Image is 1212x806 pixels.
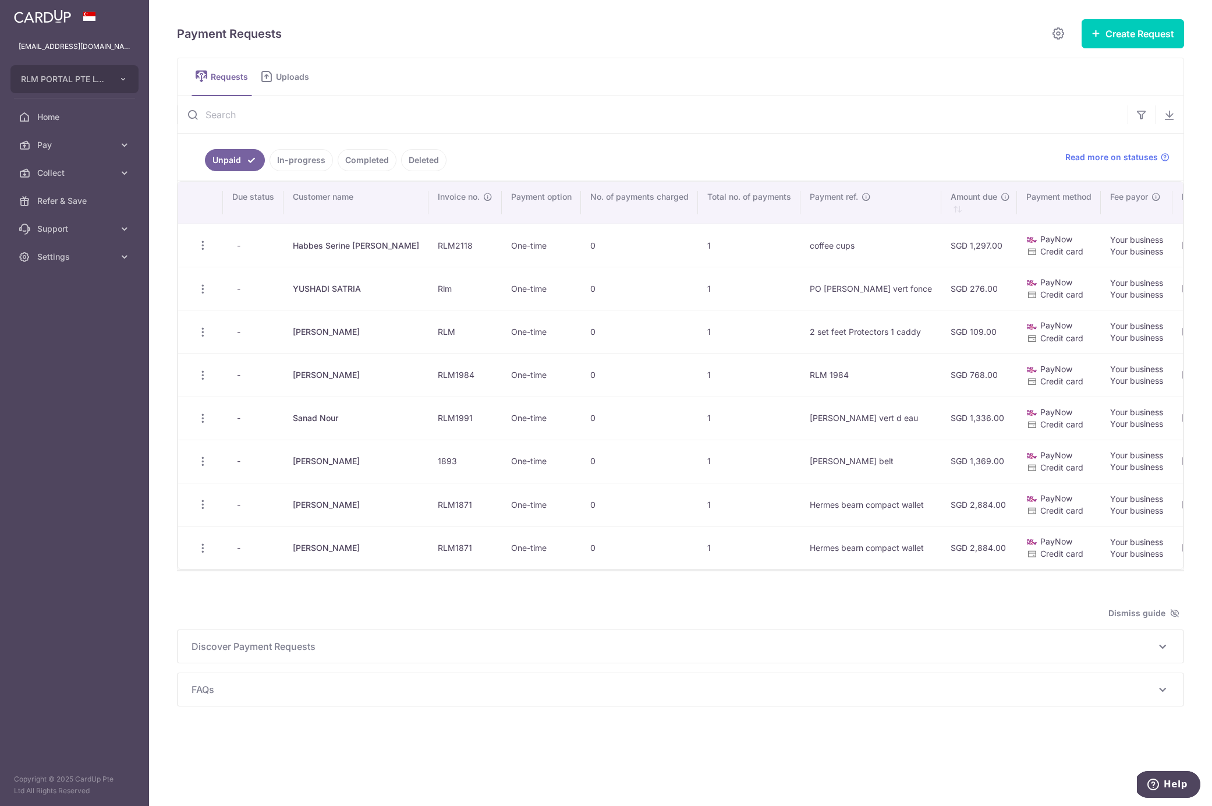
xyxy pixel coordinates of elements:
[1101,182,1172,224] th: Fee payor
[283,353,428,397] td: [PERSON_NAME]
[1017,182,1101,224] th: Payment method
[581,267,698,310] td: 0
[581,224,698,267] td: 0
[192,639,1156,653] span: Discover Payment Requests
[502,440,581,483] td: One-time
[581,483,698,526] td: 0
[192,639,1170,653] p: Discover Payment Requests
[511,191,572,203] span: Payment option
[27,8,51,19] span: Help
[1110,407,1163,417] span: Your business
[800,267,941,310] td: PO [PERSON_NAME] vert fonce
[941,526,1017,569] td: SGD 2,884.00
[800,310,941,353] td: 2 set feet Protectors 1 caddy
[1110,450,1163,460] span: Your business
[502,526,581,569] td: One-time
[192,683,1170,697] p: FAQs
[1026,450,1038,462] img: paynow-md-4fe65508ce96feda548756c5ee0e473c78d4820b8ea51387c6e4ad89e58a5e61.png
[232,324,245,340] span: -
[428,353,502,397] td: RLM1984
[401,149,446,171] a: Deleted
[232,238,245,254] span: -
[941,267,1017,310] td: SGD 276.00
[1026,234,1038,246] img: paynow-md-4fe65508ce96feda548756c5ee0e473c78d4820b8ea51387c6e4ad89e58a5e61.png
[698,310,800,353] td: 1
[1040,246,1083,256] span: Credit card
[810,191,858,203] span: Payment ref.
[1110,419,1163,429] span: Your business
[1082,19,1184,48] button: Create Request
[428,267,502,310] td: Rlm
[502,483,581,526] td: One-time
[178,96,1128,133] input: Search
[428,310,502,353] td: RLM
[1040,536,1072,546] span: PayNow
[428,440,502,483] td: 1893
[941,224,1017,267] td: SGD 1,297.00
[941,182,1017,224] th: Amount due : activate to sort column ascending
[800,483,941,526] td: Hermes bearn compact wallet
[192,683,1156,697] span: FAQs
[941,310,1017,353] td: SGD 109.00
[800,440,941,483] td: [PERSON_NAME] belt
[698,526,800,569] td: 1
[428,182,502,224] th: Invoice no.
[1108,606,1179,620] span: Dismiss guide
[10,65,139,93] button: RLM PORTAL PTE LTD
[800,397,941,440] td: [PERSON_NAME] vert d eau
[1110,537,1163,547] span: Your business
[1040,333,1083,343] span: Credit card
[428,397,502,440] td: RLM1991
[283,526,428,569] td: [PERSON_NAME]
[698,353,800,397] td: 1
[581,310,698,353] td: 0
[1026,364,1038,376] img: paynow-md-4fe65508ce96feda548756c5ee0e473c78d4820b8ea51387c6e4ad89e58a5e61.png
[232,453,245,469] span: -
[205,149,265,171] a: Unpaid
[1137,771,1200,800] iframe: Opens a widget where you can find more information
[1040,364,1072,374] span: PayNow
[1110,333,1163,342] span: Your business
[283,310,428,353] td: [PERSON_NAME]
[1040,407,1072,417] span: PayNow
[1040,320,1072,330] span: PayNow
[800,224,941,267] td: coffee cups
[800,353,941,397] td: RLM 1984
[502,267,581,310] td: One-time
[428,224,502,267] td: RLM2118
[581,440,698,483] td: 0
[1110,364,1163,374] span: Your business
[590,191,689,203] span: No. of payments charged
[283,440,428,483] td: [PERSON_NAME]
[502,224,581,267] td: One-time
[232,281,245,297] span: -
[1026,493,1038,505] img: paynow-md-4fe65508ce96feda548756c5ee0e473c78d4820b8ea51387c6e4ad89e58a5e61.png
[1040,505,1083,515] span: Credit card
[283,182,428,224] th: Customer name
[1110,246,1163,256] span: Your business
[37,111,114,123] span: Home
[1110,278,1163,288] span: Your business
[283,267,428,310] td: YUSHADI SATRIA
[338,149,396,171] a: Completed
[270,149,333,171] a: In-progress
[502,182,581,224] th: Payment option
[177,24,282,43] h5: Payment Requests
[211,71,252,83] span: Requests
[941,397,1017,440] td: SGD 1,336.00
[1040,289,1083,299] span: Credit card
[698,182,800,224] th: Total no. of payments
[232,367,245,383] span: -
[19,41,130,52] p: [EMAIL_ADDRESS][DOMAIN_NAME]
[192,58,252,96] a: Requests
[941,440,1017,483] td: SGD 1,369.00
[698,397,800,440] td: 1
[502,353,581,397] td: One-time
[1040,462,1083,472] span: Credit card
[37,167,114,179] span: Collect
[581,353,698,397] td: 0
[1110,321,1163,331] span: Your business
[232,410,245,426] span: -
[257,58,317,96] a: Uploads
